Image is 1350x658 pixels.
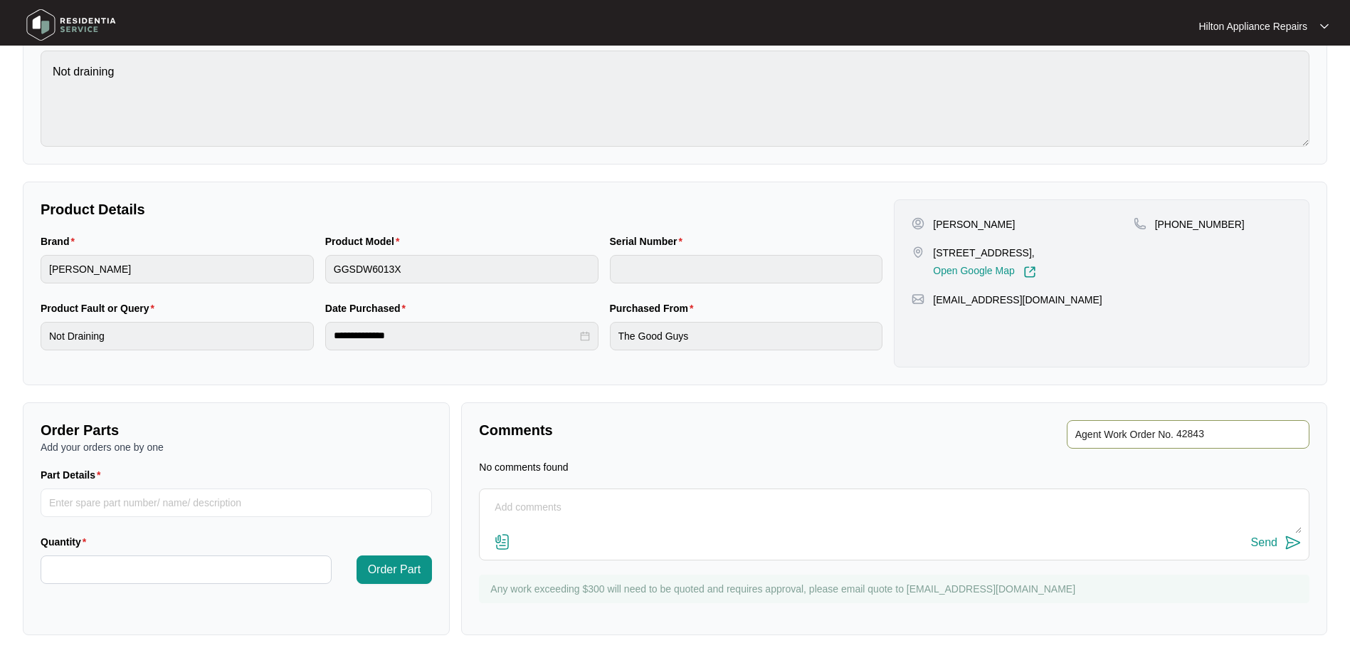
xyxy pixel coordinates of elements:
[368,561,421,578] span: Order Part
[357,555,433,584] button: Order Part
[41,322,314,350] input: Product Fault or Query
[933,293,1102,307] p: [EMAIL_ADDRESS][DOMAIN_NAME]
[1320,23,1329,30] img: dropdown arrow
[325,255,598,283] input: Product Model
[1023,266,1036,278] img: Link-External
[1075,426,1174,443] span: Agent Work Order No.
[1285,534,1302,551] img: send-icon.svg
[933,266,1035,278] a: Open Google Map
[41,234,80,249] label: Brand
[479,420,884,440] p: Comments
[41,468,107,482] label: Part Details
[610,322,883,350] input: Purchased From
[41,255,314,283] input: Brand
[41,489,432,517] input: Part Details
[610,255,883,283] input: Serial Number
[490,582,1302,596] p: Any work exceeding $300 will need to be quoted and requires approval, please email quote to [EMAI...
[41,51,1309,147] textarea: Not draining
[41,556,331,583] input: Quantity
[1155,217,1245,231] p: [PHONE_NUMBER]
[912,217,924,230] img: user-pin
[1176,426,1301,443] input: Add Agent Work Order No.
[1251,533,1302,553] button: Send
[41,535,92,549] label: Quantity
[610,234,688,249] label: Serial Number
[1251,536,1277,549] div: Send
[41,199,882,219] p: Product Details
[912,246,924,258] img: map-pin
[933,217,1015,231] p: [PERSON_NAME]
[325,234,406,249] label: Product Model
[610,301,700,315] label: Purchased From
[41,420,432,440] p: Order Parts
[479,460,568,474] p: No comments found
[933,246,1035,260] p: [STREET_ADDRESS],
[21,4,121,46] img: residentia service logo
[41,301,160,315] label: Product Fault or Query
[334,328,577,343] input: Date Purchased
[41,440,432,454] p: Add your orders one by one
[325,301,411,315] label: Date Purchased
[1198,19,1307,33] p: Hilton Appliance Repairs
[494,533,511,550] img: file-attachment-doc.svg
[1134,217,1146,230] img: map-pin
[912,293,924,305] img: map-pin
